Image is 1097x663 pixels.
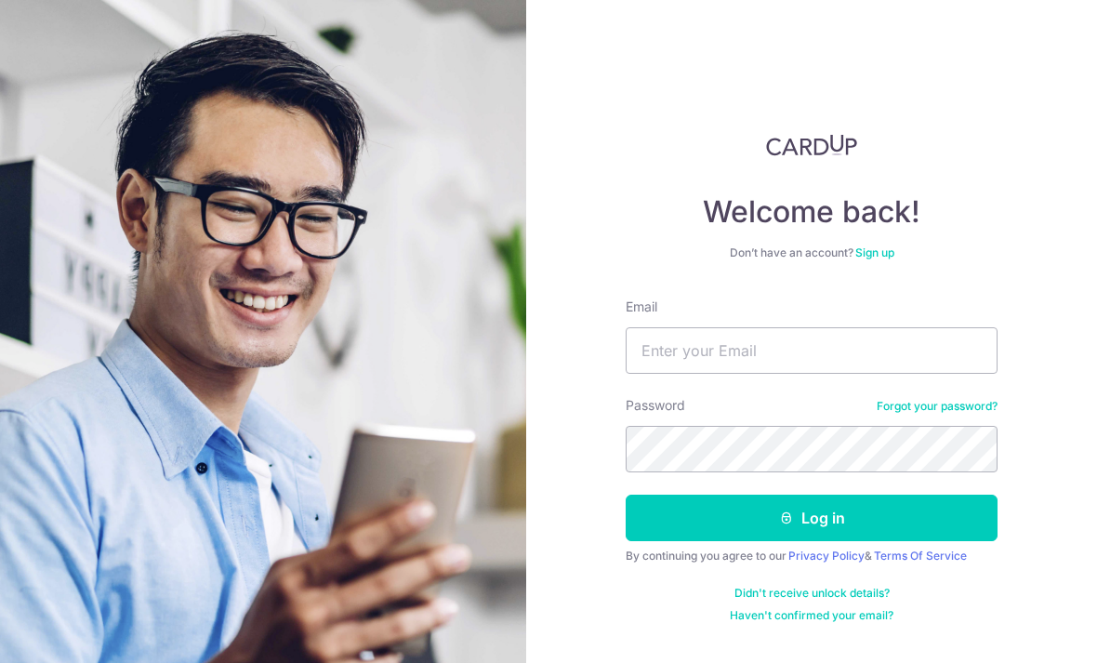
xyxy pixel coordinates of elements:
[855,245,894,259] a: Sign up
[766,134,857,156] img: CardUp Logo
[626,495,998,541] button: Log in
[626,245,998,260] div: Don’t have an account?
[788,549,865,563] a: Privacy Policy
[730,608,893,623] a: Haven't confirmed your email?
[626,327,998,374] input: Enter your Email
[734,586,890,601] a: Didn't receive unlock details?
[877,399,998,414] a: Forgot your password?
[626,549,998,564] div: By continuing you agree to our &
[626,396,685,415] label: Password
[626,193,998,231] h4: Welcome back!
[626,298,657,316] label: Email
[874,549,967,563] a: Terms Of Service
